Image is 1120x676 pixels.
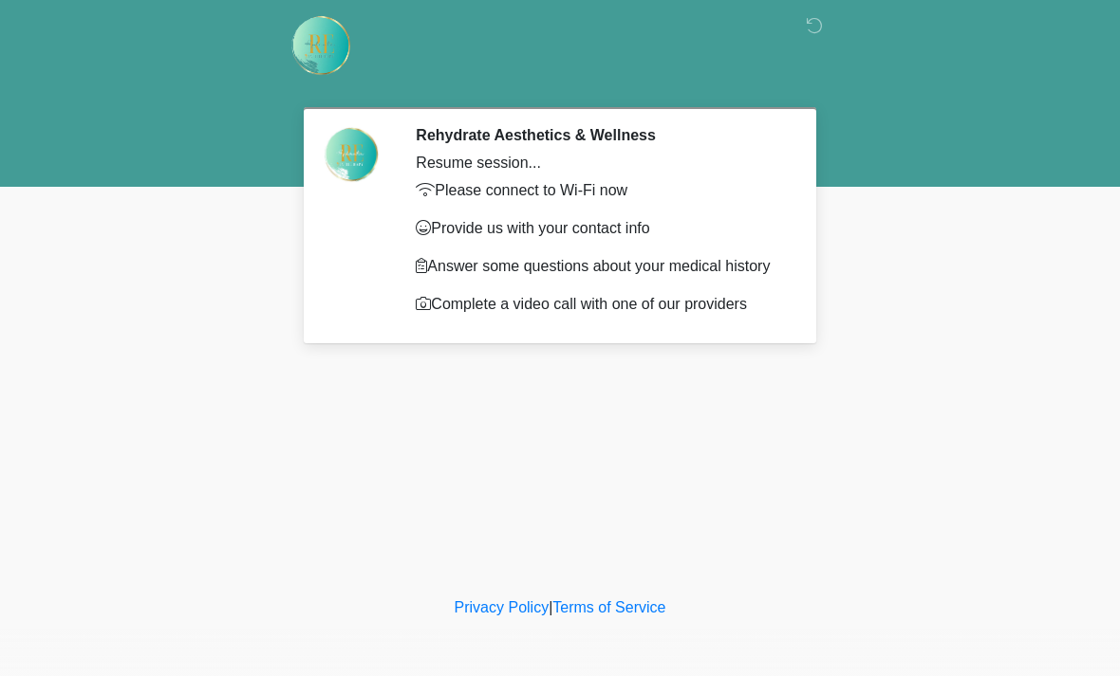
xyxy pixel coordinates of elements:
p: Answer some questions about your medical history [416,255,783,278]
a: Privacy Policy [455,599,550,615]
p: Complete a video call with one of our providers [416,293,783,316]
a: Terms of Service [552,599,665,615]
h2: Rehydrate Aesthetics & Wellness [416,126,783,144]
img: Agent Avatar [323,126,380,183]
img: Rehydrate Aesthetics & Wellness Logo [289,14,352,77]
p: Please connect to Wi-Fi now [416,179,783,202]
p: Provide us with your contact info [416,217,783,240]
a: | [549,599,552,615]
div: Resume session... [416,152,783,174]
